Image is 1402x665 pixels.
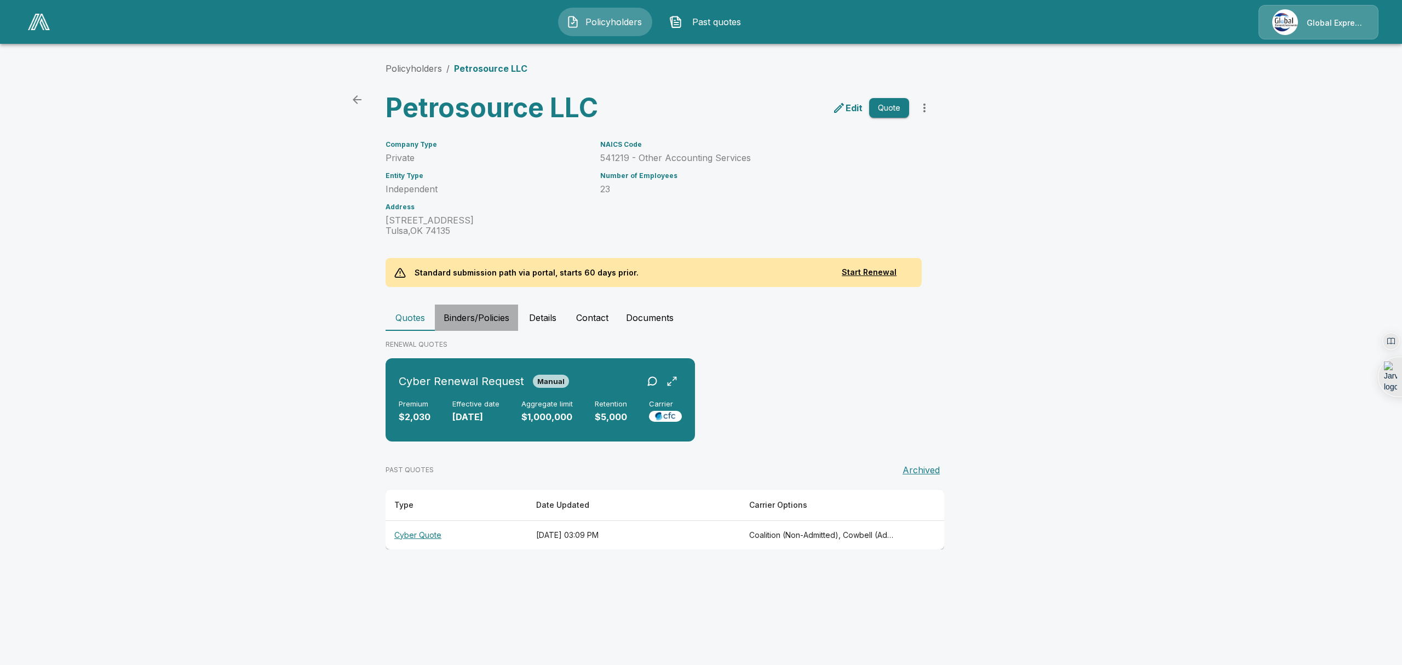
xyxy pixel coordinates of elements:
[386,490,527,521] th: Type
[669,15,682,28] img: Past quotes Icon
[386,172,587,180] h6: Entity Type
[454,62,527,75] p: Petrosource LLC
[913,97,935,119] button: more
[386,93,656,123] h3: Petrosource LLC
[1307,18,1365,28] p: Global Express Underwriters
[649,400,682,409] h6: Carrier
[386,490,944,549] table: responsive table
[740,520,906,549] th: Coalition (Non-Admitted), Cowbell (Admitted), Cowbell (Non-Admitted), CFC (Admitted), Tokio Marin...
[649,411,682,422] img: Carrier
[386,305,435,331] button: Quotes
[346,89,368,111] a: back
[386,203,587,211] h6: Address
[566,15,579,28] img: Policyholders Icon
[898,459,944,481] button: Archived
[600,141,909,148] h6: NAICS Code
[386,184,587,194] p: Independent
[825,262,913,283] button: Start Renewal
[846,101,863,114] p: Edit
[399,400,430,409] h6: Premium
[28,14,50,30] img: AA Logo
[740,490,906,521] th: Carrier Options
[661,8,755,36] button: Past quotes IconPast quotes
[386,141,587,148] h6: Company Type
[386,153,587,163] p: Private
[386,520,527,549] th: Cyber Quote
[399,372,524,390] h6: Cyber Renewal Request
[558,8,652,36] button: Policyholders IconPolicyholders
[595,400,627,409] h6: Retention
[521,411,573,423] p: $1,000,000
[521,400,573,409] h6: Aggregate limit
[533,377,569,386] span: Manual
[584,15,644,28] span: Policyholders
[617,305,682,331] button: Documents
[386,305,1016,331] div: policyholder tabs
[386,63,442,74] a: Policyholders
[406,258,648,287] p: Standard submission path via portal, starts 60 days prior.
[386,62,527,75] nav: breadcrumb
[600,184,909,194] p: 23
[399,411,430,423] p: $2,030
[386,215,587,236] p: [STREET_ADDRESS] Tulsa , OK 74135
[595,411,627,423] p: $5,000
[518,305,567,331] button: Details
[435,305,518,331] button: Binders/Policies
[386,465,434,475] p: PAST QUOTES
[567,305,617,331] button: Contact
[452,400,499,409] h6: Effective date
[1259,5,1378,39] a: Agency IconGlobal Express Underwriters
[527,520,740,549] th: [DATE] 03:09 PM
[687,15,747,28] span: Past quotes
[446,62,450,75] li: /
[600,172,909,180] h6: Number of Employees
[452,411,499,423] p: [DATE]
[386,340,1016,349] p: RENEWAL QUOTES
[869,98,909,118] button: Quote
[830,99,865,117] a: edit
[1272,9,1298,35] img: Agency Icon
[600,153,909,163] p: 541219 - Other Accounting Services
[527,490,740,521] th: Date Updated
